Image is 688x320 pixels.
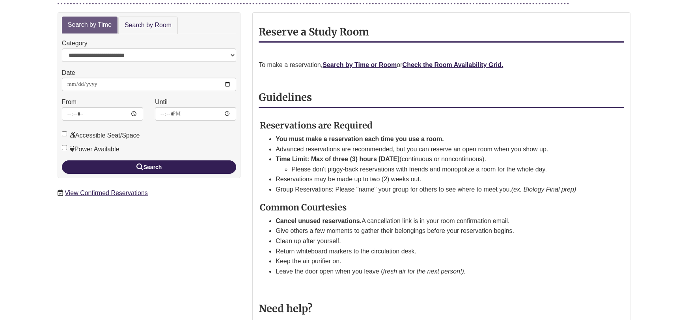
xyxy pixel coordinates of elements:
label: Category [62,38,88,48]
strong: Time Limit: Max of three (3) hours [DATE] [276,156,399,162]
button: Search [62,160,236,174]
label: From [62,97,76,107]
li: Leave the door open when you leave ( [276,266,605,277]
a: Search by Room [118,17,178,34]
li: Give others a few moments to gather their belongings before your reservation begins. [276,226,605,236]
input: Accessible Seat/Space [62,131,67,136]
a: Search by Time or Room [323,61,397,68]
li: Group Reservations: Please "name" your group for others to see where to meet you. [276,184,605,195]
strong: You must make a reservation each time you use a room. [276,136,444,142]
a: Check the Room Availability Grid. [403,61,503,68]
strong: Guidelines [259,91,312,104]
strong: Need help? [259,302,313,315]
strong: Common Courtesies [260,202,347,213]
li: Advanced reservations are recommended, but you can reserve an open room when you show up. [276,144,605,154]
input: Power Available [62,145,67,150]
a: View Confirmed Reservations [65,190,147,196]
li: Please don't piggy-back reservations with friends and monopolize a room for the whole day. [291,164,605,175]
label: Date [62,68,75,78]
li: A cancellation link is in your room confirmation email. [276,216,605,226]
li: Keep the air purifier on. [276,256,605,266]
p: To make a reservation, or [259,60,624,70]
label: Power Available [62,144,119,154]
a: Search by Time [62,17,117,33]
li: (continuous or noncontinuous). [276,154,605,174]
label: Until [155,97,168,107]
li: Return whiteboard markers to the circulation desk. [276,246,605,257]
label: Accessible Seat/Space [62,130,140,141]
li: Reservations may be made up to two (2) weeks out. [276,174,605,184]
em: (ex. Biology Final prep) [511,186,576,193]
em: fresh air for the next person!). [383,268,466,275]
strong: Reservations are Required [260,120,373,131]
strong: Cancel unused reservations. [276,218,362,224]
li: Clean up after yourself. [276,236,605,246]
strong: Reserve a Study Room [259,26,369,38]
